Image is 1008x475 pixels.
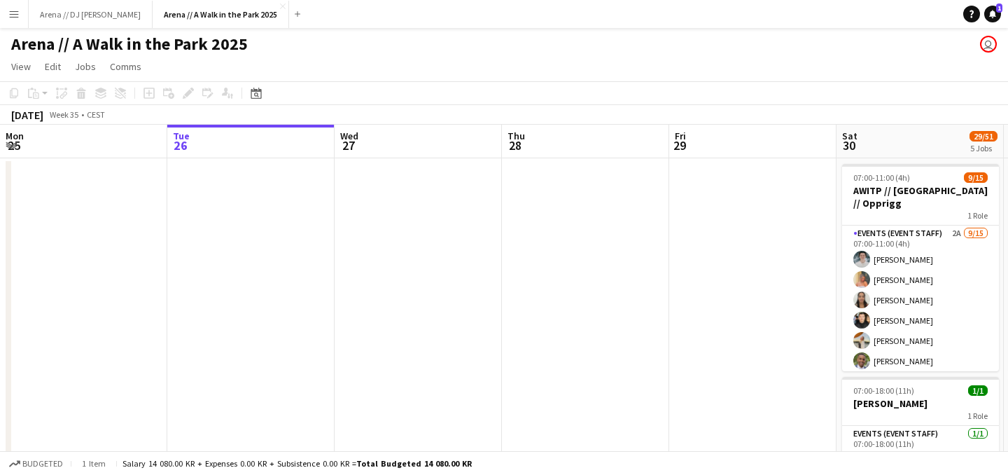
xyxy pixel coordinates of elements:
a: View [6,57,36,76]
div: Salary 14 080.00 KR + Expenses 0.00 KR + Subsistence 0.00 KR = [122,458,472,469]
span: Jobs [75,60,96,73]
span: 29 [673,137,686,153]
span: Mon [6,130,24,142]
span: 07:00-11:00 (4h) [853,172,910,183]
app-card-role: Events (Event Staff)1/107:00-18:00 (11h)[PERSON_NAME] [842,426,999,474]
span: Wed [340,130,358,142]
div: [DATE] [11,108,43,122]
button: Budgeted [7,456,65,471]
span: Comms [110,60,141,73]
span: 1 item [77,458,111,469]
span: 1 Role [967,411,988,421]
span: 07:00-18:00 (11h) [853,385,914,396]
button: Arena // DJ [PERSON_NAME] [29,1,153,28]
span: Edit [45,60,61,73]
h3: AWITP // [GEOGRAPHIC_DATA] // Opprigg [842,184,999,209]
span: 27 [338,137,358,153]
span: Sat [842,130,857,142]
span: 26 [171,137,190,153]
a: 1 [984,6,1001,22]
a: Comms [104,57,147,76]
span: 1 Role [967,210,988,221]
span: Fri [675,130,686,142]
div: CEST [87,109,105,120]
span: 25 [3,137,24,153]
span: View [11,60,31,73]
a: Jobs [69,57,101,76]
app-user-avatar: Viktoria Svenskerud [980,36,997,53]
div: 5 Jobs [970,143,997,153]
span: 1 [996,4,1002,13]
span: Thu [507,130,525,142]
span: Week 35 [46,109,81,120]
span: Total Budgeted 14 080.00 KR [356,458,472,469]
app-job-card: 07:00-18:00 (11h)1/1[PERSON_NAME]1 RoleEvents (Event Staff)1/107:00-18:00 (11h)[PERSON_NAME] [842,377,999,474]
span: 30 [840,137,857,153]
span: Budgeted [22,459,63,469]
h1: Arena // A Walk in the Park 2025 [11,34,248,55]
h3: [PERSON_NAME] [842,397,999,410]
span: 29/51 [969,131,997,142]
button: Arena // A Walk in the Park 2025 [153,1,289,28]
span: 1/1 [968,385,988,396]
span: Tue [173,130,190,142]
app-job-card: 07:00-11:00 (4h)9/15AWITP // [GEOGRAPHIC_DATA] // Opprigg1 RoleEvents (Event Staff)2A9/1507:00-11... [842,164,999,371]
span: 28 [505,137,525,153]
span: 9/15 [964,172,988,183]
a: Edit [39,57,66,76]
